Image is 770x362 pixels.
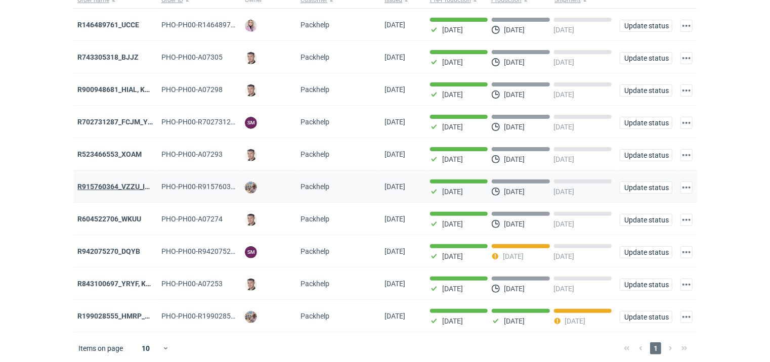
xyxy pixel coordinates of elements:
[384,215,405,223] span: 24/09/2025
[77,247,140,255] a: R942075270_DQYB
[77,21,139,29] a: R146489761_UCCE
[384,150,405,158] span: 26/09/2025
[565,317,586,325] p: [DATE]
[504,317,525,325] p: [DATE]
[680,214,693,226] button: Actions
[77,85,157,94] a: R900948681_HIAL, KMPI
[680,52,693,64] button: Actions
[245,214,257,226] img: Maciej Sikora
[161,215,223,223] span: PHO-PH00-A07274
[442,26,463,34] p: [DATE]
[442,91,463,99] p: [DATE]
[624,119,668,126] span: Update status
[554,58,575,66] p: [DATE]
[301,150,329,158] span: Packhelp
[554,285,575,293] p: [DATE]
[161,247,260,255] span: PHO-PH00-R942075270_DQYB
[161,85,223,94] span: PHO-PH00-A07298
[77,280,159,288] a: R843100697_YRYF, KUZP
[442,188,463,196] p: [DATE]
[77,312,206,320] a: R199028555_HMRP_BKJH_VHKJ_ZOBC
[161,183,277,191] span: PHO-PH00-R915760364_VZZU_IOFY
[504,155,525,163] p: [DATE]
[554,91,575,99] p: [DATE]
[442,220,463,228] p: [DATE]
[620,149,672,161] button: Update status
[245,311,257,323] img: Michał Palasek
[77,183,158,191] a: R915760364_VZZU_IOFY
[554,123,575,131] p: [DATE]
[77,150,142,158] a: R523466553_XOAM
[504,188,525,196] p: [DATE]
[384,312,405,320] span: 17/09/2025
[161,53,223,61] span: PHO-PH00-A07305
[680,20,693,32] button: Actions
[554,26,575,34] p: [DATE]
[301,247,329,255] span: Packhelp
[504,58,525,66] p: [DATE]
[620,84,672,97] button: Update status
[442,317,463,325] p: [DATE]
[680,182,693,194] button: Actions
[442,155,463,163] p: [DATE]
[620,246,672,258] button: Update status
[78,343,123,353] span: Items on page
[245,246,257,258] figcaption: SM
[442,123,463,131] p: [DATE]
[504,285,525,293] p: [DATE]
[77,215,141,223] a: R604522706_WKUU
[301,183,329,191] span: Packhelp
[554,252,575,260] p: [DATE]
[77,118,161,126] strong: R702731287_FCJM_YLPU
[624,249,668,256] span: Update status
[442,285,463,293] p: [DATE]
[624,281,668,288] span: Update status
[77,53,139,61] a: R743305318_BJJZ
[384,21,405,29] span: 02/10/2025
[680,311,693,323] button: Actions
[624,313,668,321] span: Update status
[554,155,575,163] p: [DATE]
[624,184,668,191] span: Update status
[245,84,257,97] img: Maciej Sikora
[245,182,257,194] img: Michał Palasek
[301,85,329,94] span: Packhelp
[620,20,672,32] button: Update status
[680,84,693,97] button: Actions
[161,280,223,288] span: PHO-PH00-A07253
[554,220,575,228] p: [DATE]
[442,252,463,260] p: [DATE]
[624,216,668,223] span: Update status
[301,215,329,223] span: Packhelp
[504,26,525,34] p: [DATE]
[161,118,281,126] span: PHO-PH00-R702731287_FCJM_YLPU
[161,312,326,320] span: PHO-PH00-R199028555_HMRP_BKJH_VHKJ_ZOBC
[384,247,405,255] span: 19/09/2025
[301,280,329,288] span: Packhelp
[680,279,693,291] button: Actions
[384,280,405,288] span: 19/09/2025
[620,279,672,291] button: Update status
[301,312,329,320] span: Packhelp
[384,85,405,94] span: 29/09/2025
[161,150,223,158] span: PHO-PH00-A07293
[301,118,329,126] span: Packhelp
[442,58,463,66] p: [DATE]
[624,22,668,29] span: Update status
[301,53,329,61] span: Packhelp
[130,341,162,355] div: 10
[624,55,668,62] span: Update status
[301,21,329,29] span: Packhelp
[554,188,575,196] p: [DATE]
[680,117,693,129] button: Actions
[245,117,257,129] figcaption: SM
[503,252,524,260] p: [DATE]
